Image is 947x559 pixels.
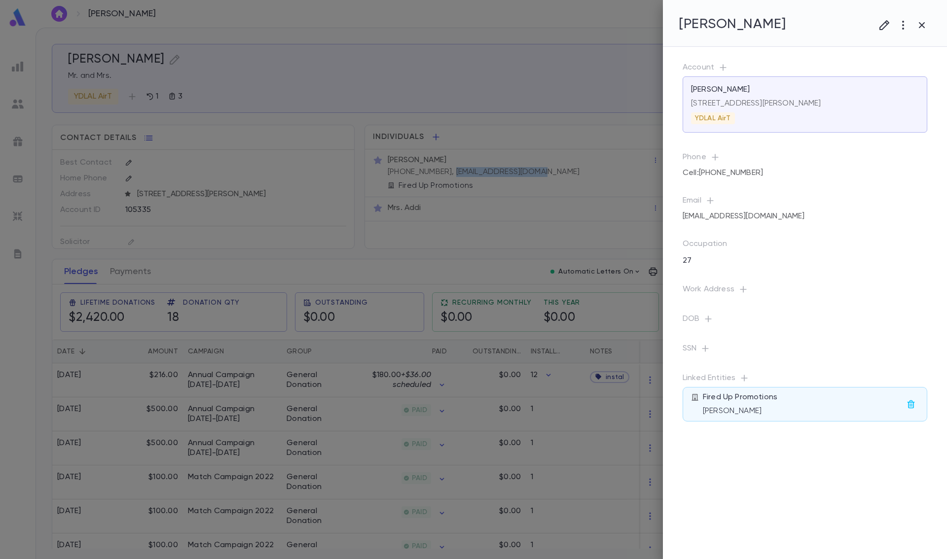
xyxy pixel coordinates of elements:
[683,164,763,182] div: Cell : [PHONE_NUMBER]
[683,208,804,225] div: [EMAIL_ADDRESS][DOMAIN_NAME]
[691,99,919,108] p: [STREET_ADDRESS][PERSON_NAME]
[683,344,927,357] p: SSN
[691,85,750,95] p: [PERSON_NAME]
[679,16,786,33] h4: [PERSON_NAME]
[677,253,697,269] p: 27
[683,373,927,387] p: Linked Entities
[683,284,927,298] p: Work Address
[683,239,927,253] p: Occupation
[683,196,927,210] p: Email
[683,314,927,328] p: DOB
[691,114,735,122] span: YDLAL AirT
[703,392,903,416] div: Fired Up Promotions
[683,152,927,166] p: Phone
[703,406,903,416] p: [PERSON_NAME]
[683,63,927,76] p: Account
